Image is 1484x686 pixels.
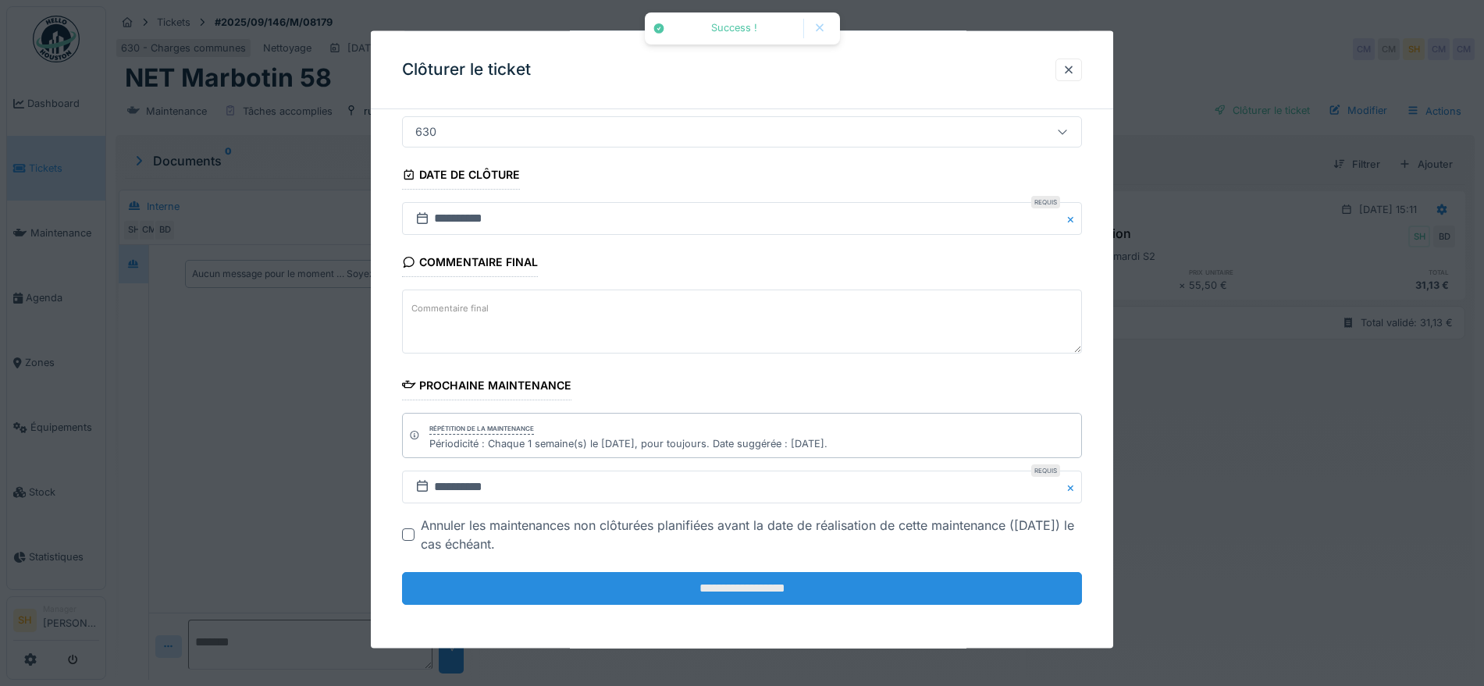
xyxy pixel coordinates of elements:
button: Close [1065,202,1082,235]
div: 630 [409,123,443,140]
div: Requis [1031,464,1060,477]
div: Répétition de la maintenance [429,423,534,434]
div: Date de clôture [402,163,520,190]
div: Annuler les maintenances non clôturées planifiées avant la date de réalisation de cette maintenan... [421,516,1082,553]
div: Prochaine maintenance [402,373,571,400]
div: Commentaire final [402,251,538,277]
button: Close [1065,471,1082,503]
label: Commentaire final [408,298,492,318]
div: Success ! [673,22,795,35]
h3: Clôturer le ticket [402,60,531,80]
div: Requis [1031,196,1060,208]
div: Périodicité : Chaque 1 semaine(s) le [DATE], pour toujours. Date suggérée : [DATE]. [429,435,827,450]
